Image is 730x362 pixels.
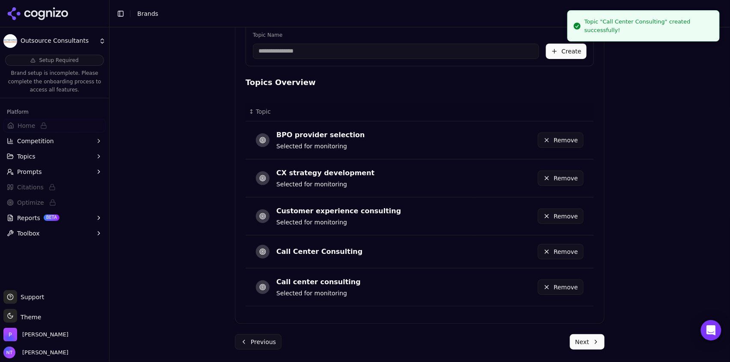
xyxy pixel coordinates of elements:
button: Remove [538,209,584,224]
div: Call center consulting [276,277,361,287]
span: Perrill [22,331,68,338]
div: Selected for monitoring [276,142,365,150]
div: Topic "Call Center Consulting" created successfully! [585,18,712,34]
span: Toolbox [17,229,40,238]
span: Citations [17,183,44,191]
div: CX strategy development [276,168,375,178]
button: Toolbox [3,227,106,240]
span: Prompts [17,168,42,176]
button: Remove [538,280,584,295]
img: Outsource Consultants [3,34,17,48]
h4: Topics Overview [246,77,594,88]
span: Home [18,121,35,130]
button: Remove [538,132,584,148]
img: Perrill [3,328,17,341]
label: Topic Name [253,32,539,38]
th: Topic [246,102,474,121]
button: Competition [3,134,106,148]
span: BETA [44,215,59,221]
span: Support [17,293,44,301]
div: Call Center Consulting [276,247,363,257]
img: Nate Tower [3,347,15,359]
span: [PERSON_NAME] [19,349,68,356]
span: Theme [17,314,41,321]
span: Brands [137,10,158,17]
span: Optimize [17,198,44,207]
div: BPO provider selection [276,130,365,140]
span: Outsource Consultants [21,37,95,45]
button: ReportsBETA [3,211,106,225]
button: Open user button [3,347,68,359]
div: Selected for monitoring [276,180,375,188]
button: Remove [538,244,584,259]
button: Next [570,334,605,350]
div: Platform [3,105,106,119]
div: Open Intercom Messenger [701,320,721,341]
button: Create [546,44,587,59]
span: Setup Required [39,57,78,64]
div: Data table [246,102,594,306]
div: Customer experience consulting [276,206,401,216]
div: Selected for monitoring [276,218,401,227]
span: Topics [17,152,36,161]
button: Topics [3,150,106,163]
button: Previous [235,334,282,350]
button: Open organization switcher [3,328,68,341]
span: Topic [256,107,271,116]
div: Selected for monitoring [276,289,361,297]
p: Brand setup is incomplete. Please complete the onboarding process to access all features. [5,69,104,94]
nav: breadcrumb [137,9,706,18]
span: Reports [17,214,40,222]
button: Prompts [3,165,106,179]
div: ↕Topic [249,107,470,116]
button: Remove [538,171,584,186]
span: Competition [17,137,54,145]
